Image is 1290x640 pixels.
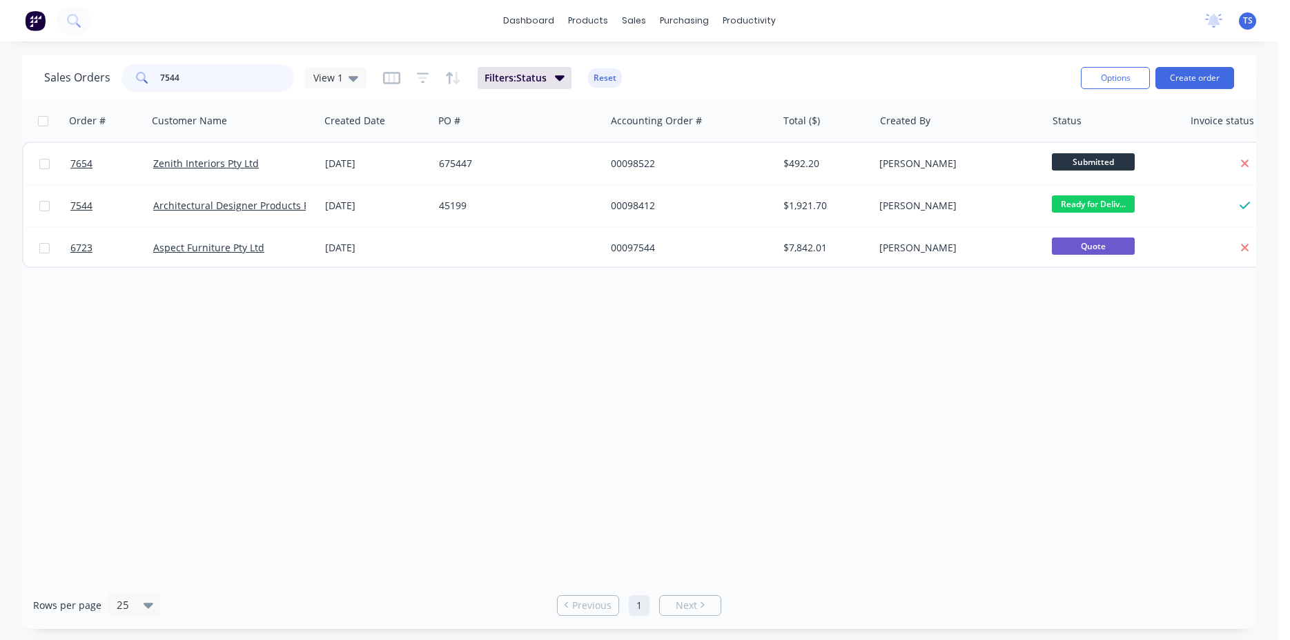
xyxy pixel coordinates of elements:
[439,199,592,213] div: 45199
[611,157,764,171] div: 00098522
[70,227,153,269] a: 6723
[70,143,153,184] a: 7654
[1052,153,1135,171] span: Submitted
[611,199,764,213] div: 00098412
[615,10,653,31] div: sales
[325,241,428,255] div: [DATE]
[879,241,1033,255] div: [PERSON_NAME]
[324,114,385,128] div: Created Date
[1243,14,1253,27] span: TS
[70,157,92,171] span: 7654
[1052,237,1135,255] span: Quote
[611,114,702,128] div: Accounting Order #
[676,599,697,612] span: Next
[783,241,864,255] div: $7,842.01
[160,64,295,92] input: Search...
[783,157,864,171] div: $492.20
[313,70,343,85] span: View 1
[880,114,930,128] div: Created By
[478,67,571,89] button: Filters:Status
[69,114,106,128] div: Order #
[44,71,110,84] h1: Sales Orders
[783,114,820,128] div: Total ($)
[1053,114,1082,128] div: Status
[70,185,153,226] a: 7544
[33,599,101,612] span: Rows per page
[558,599,618,612] a: Previous page
[70,241,92,255] span: 6723
[660,599,721,612] a: Next page
[153,241,264,254] a: Aspect Furniture Pty Ltd
[70,199,92,213] span: 7544
[438,114,460,128] div: PO #
[325,199,428,213] div: [DATE]
[485,71,547,85] span: Filters: Status
[611,241,764,255] div: 00097544
[716,10,783,31] div: productivity
[496,10,561,31] a: dashboard
[439,157,592,171] div: 675447
[879,157,1033,171] div: [PERSON_NAME]
[572,599,612,612] span: Previous
[653,10,716,31] div: purchasing
[153,157,259,170] a: Zenith Interiors Pty Ltd
[551,595,727,616] ul: Pagination
[783,199,864,213] div: $1,921.70
[879,199,1033,213] div: [PERSON_NAME]
[25,10,46,31] img: Factory
[1155,67,1234,89] button: Create order
[325,157,428,171] div: [DATE]
[1191,114,1254,128] div: Invoice status
[1052,195,1135,213] span: Ready for Deliv...
[588,68,622,88] button: Reset
[153,199,335,212] a: Architectural Designer Products Pty Ltd
[561,10,615,31] div: products
[152,114,227,128] div: Customer Name
[1081,67,1150,89] button: Options
[629,595,649,616] a: Page 1 is your current page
